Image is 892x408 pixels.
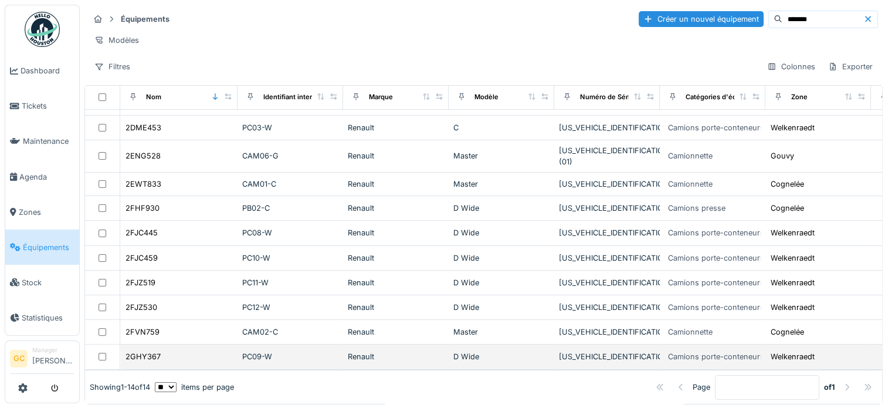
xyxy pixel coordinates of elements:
a: Maintenance [5,124,79,159]
div: [US_VEHICLE_IDENTIFICATION_NUMBER]-01 [559,203,655,214]
div: PC11-W [242,277,338,288]
div: Exporter [823,58,878,75]
div: [US_VEHICLE_IDENTIFICATION_NUMBER]-01 [559,277,655,288]
div: Marque [369,92,393,102]
a: Dashboard [5,53,79,89]
div: Master [453,150,550,161]
div: Cognelée [771,203,804,214]
span: Équipements [23,242,74,253]
a: GC Manager[PERSON_NAME] [10,346,74,374]
span: Maintenance [23,136,74,147]
div: C [453,122,550,133]
div: Créer un nouvel équipement [639,11,764,27]
div: Camions porte-conteneurs [668,122,764,133]
div: Cognelée [771,326,804,338]
div: 2EWT833 [126,178,161,190]
div: PC09-W [242,351,338,362]
div: PC10-W [242,252,338,264]
div: PC08-W [242,227,338,238]
div: [US_VEHICLE_IDENTIFICATION_NUMBER]-01 [559,326,655,338]
div: Manager [32,346,74,355]
span: Tickets [22,100,74,112]
div: Welkenraedt [771,302,815,313]
div: Numéro de Série [580,92,634,102]
div: [US_VEHICLE_IDENTIFICATION_NUMBER]-01 [559,351,655,362]
div: Welkenraedt [771,227,815,238]
div: 2FJZ530 [126,302,157,313]
div: Page [693,382,710,393]
div: Modèle [474,92,498,102]
div: Colonnes [762,58,820,75]
div: Zone [791,92,808,102]
div: Camions porte-conteneurs [668,227,764,238]
span: Stock [22,277,74,288]
div: Renault [348,302,444,313]
div: Cognelée [771,178,804,190]
a: Tickets [5,89,79,124]
span: Statistiques [22,312,74,323]
div: Camions porte-conteneurs [668,351,764,362]
div: Nom [146,92,161,102]
div: Renault [348,178,444,190]
div: Master [453,178,550,190]
div: Gouvy [771,150,794,161]
div: Renault [348,351,444,362]
a: Équipements [5,230,79,265]
div: PC12-W [242,302,338,313]
div: D Wide [453,227,550,238]
div: 2FJC445 [126,227,158,238]
a: Stock [5,265,79,300]
strong: Équipements [116,14,174,25]
div: Welkenraedt [771,277,815,288]
div: Showing 1 - 14 of 14 [90,382,150,393]
div: D Wide [453,203,550,214]
div: Camionnette [668,150,713,161]
div: Catégories d'équipement [686,92,767,102]
div: 2DME453 [126,122,161,133]
a: Agenda [5,159,79,194]
div: Renault [348,203,444,214]
div: CAM06-G [242,150,338,161]
div: Camionnette [668,326,713,338]
a: Statistiques [5,300,79,335]
div: Renault [348,252,444,264]
div: 2FVN759 [126,326,160,338]
div: [US_VEHICLE_IDENTIFICATION_NUMBER]-01 [559,227,655,238]
div: [US_VEHICLE_IDENTIFICATION_NUMBER]-01 [559,252,655,264]
span: Agenda [19,171,74,183]
div: [US_VEHICLE_IDENTIFICATION_NUMBER]-01 [559,122,655,133]
strong: of 1 [824,382,835,393]
div: D Wide [453,351,550,362]
div: Welkenraedt [771,351,815,362]
div: CAM02-C [242,326,338,338]
div: Camions porte-conteneurs [668,302,764,313]
div: D Wide [453,277,550,288]
div: 2FJC459 [126,252,158,264]
span: Dashboard [21,65,74,76]
div: Camions presse [668,203,725,214]
div: Identifiant interne [263,92,320,102]
div: Welkenraedt [771,252,815,264]
div: Master [453,326,550,338]
div: 2GHY367 [126,351,161,362]
div: Renault [348,326,444,338]
div: Camions porte-conteneurs [668,252,764,264]
div: [US_VEHICLE_IDENTIFICATION_NUMBER](01) [559,145,655,167]
div: 2FJZ519 [126,277,155,288]
li: GC [10,350,28,367]
div: PB02-C [242,203,338,214]
div: items per page [155,382,234,393]
a: Zones [5,194,79,230]
div: Camions porte-conteneurs [668,277,764,288]
li: [PERSON_NAME] [32,346,74,371]
img: Badge_color-CXgf-gQk.svg [25,12,60,47]
div: PC03-W [242,122,338,133]
div: 2FHF930 [126,203,160,214]
div: Modèles [89,32,144,49]
div: D Wide [453,252,550,264]
div: Filtres [89,58,135,75]
div: Renault [348,277,444,288]
div: Renault [348,150,444,161]
div: [US_VEHICLE_IDENTIFICATION_NUMBER] [559,178,655,190]
div: Welkenraedt [771,122,815,133]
